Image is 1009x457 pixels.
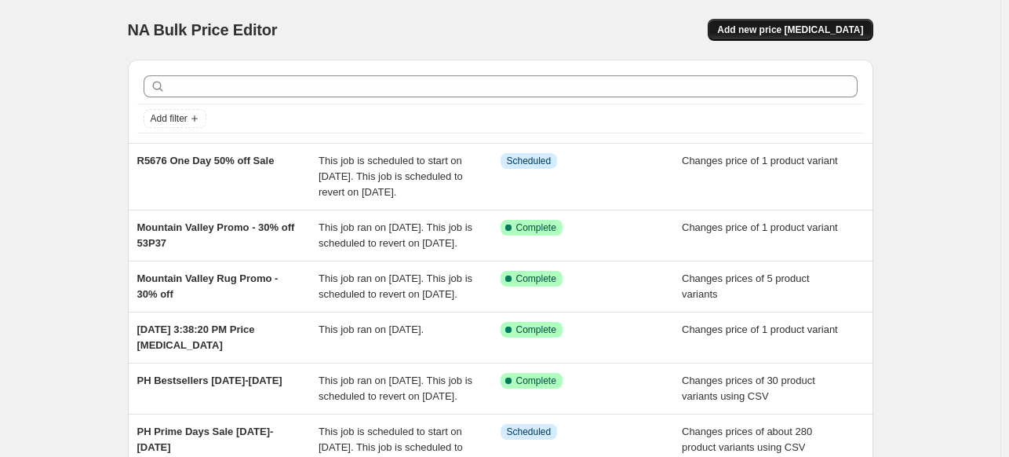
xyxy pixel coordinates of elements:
span: Complete [516,221,556,234]
span: Changes prices of 5 product variants [682,272,810,300]
span: Mountain Valley Promo - 30% off 53P37 [137,221,295,249]
span: This job ran on [DATE]. This job is scheduled to revert on [DATE]. [319,272,472,300]
button: Add new price [MEDICAL_DATA] [708,19,872,41]
span: R5676 One Day 50% off Sale [137,155,275,166]
span: Changes prices of about 280 product variants using CSV [682,426,812,453]
span: This job is scheduled to start on [DATE]. This job is scheduled to revert on [DATE]. [319,155,463,198]
span: PH Bestsellers [DATE]-[DATE] [137,375,282,386]
span: Add filter [151,112,188,125]
span: PH Prime Days Sale [DATE]-[DATE] [137,426,274,453]
span: Changes price of 1 product variant [682,324,838,335]
span: This job ran on [DATE]. This job is scheduled to revert on [DATE]. [319,221,472,249]
span: This job ran on [DATE]. This job is scheduled to revert on [DATE]. [319,375,472,402]
button: Add filter [144,109,206,128]
span: NA Bulk Price Editor [128,21,278,38]
span: Changes price of 1 product variant [682,155,838,166]
span: Changes prices of 30 product variants using CSV [682,375,815,402]
span: Complete [516,272,556,285]
span: Complete [516,324,556,336]
span: Add new price [MEDICAL_DATA] [717,24,863,36]
span: This job ran on [DATE]. [319,324,424,335]
span: Scheduled [507,155,552,167]
span: [DATE] 3:38:20 PM Price [MEDICAL_DATA] [137,324,255,351]
span: Mountain Valley Rug Promo - 30% off [137,272,279,300]
span: Complete [516,375,556,387]
span: Changes price of 1 product variant [682,221,838,233]
span: Scheduled [507,426,552,438]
